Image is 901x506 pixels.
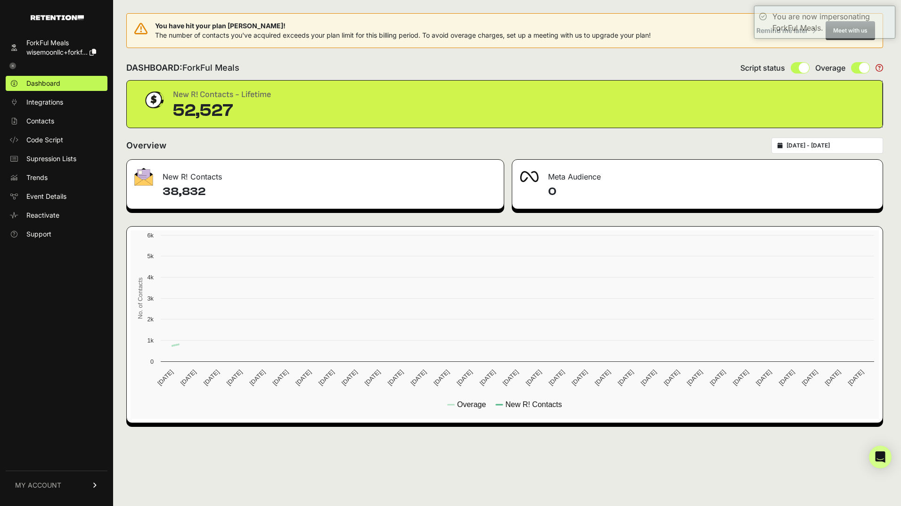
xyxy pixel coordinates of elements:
[26,211,59,220] span: Reactivate
[248,368,267,387] text: [DATE]
[501,368,520,387] text: [DATE]
[26,173,48,182] span: Trends
[134,168,153,186] img: fa-envelope-19ae18322b30453b285274b1b8af3d052b27d846a4fbe8435d1a52b978f639a2.png
[686,368,704,387] text: [DATE]
[137,277,144,319] text: No. of Contacts
[754,368,773,387] text: [DATE]
[753,22,820,39] button: Remind me later
[26,135,63,145] span: Code Script
[26,79,60,88] span: Dashboard
[708,368,727,387] text: [DATE]
[6,151,107,166] a: Supression Lists
[179,368,197,387] text: [DATE]
[457,400,486,408] text: Overage
[616,368,635,387] text: [DATE]
[6,227,107,242] a: Support
[173,101,271,120] div: 52,527
[815,62,845,73] span: Overage
[26,116,54,126] span: Contacts
[155,31,651,39] span: The number of contacts you've acquired exceeds your plan limit for this billing period. To avoid ...
[26,48,88,56] span: wisemoonllc+forkf...
[31,15,84,20] img: Retention.com
[15,481,61,490] span: MY ACCOUNT
[520,171,539,182] img: fa-meta-2f981b61bb99beabf952f7030308934f19ce035c18b003e963880cc3fabeebb7.png
[26,38,96,48] div: ForkFul Meals
[869,446,892,468] div: Open Intercom Messenger
[570,368,589,387] text: [DATE]
[26,192,66,201] span: Event Details
[778,368,796,387] text: [DATE]
[663,368,681,387] text: [DATE]
[6,35,107,60] a: ForkFul Meals wisemoonllc+forkf...
[6,76,107,91] a: Dashboard
[202,368,221,387] text: [DATE]
[155,21,651,31] span: You have hit your plan [PERSON_NAME]!
[182,63,239,73] span: ForkFul Meals
[6,471,107,499] a: MY ACCOUNT
[271,368,289,387] text: [DATE]
[147,253,154,260] text: 5k
[147,337,154,344] text: 1k
[6,189,107,204] a: Event Details
[147,232,154,239] text: 6k
[639,368,658,387] text: [DATE]
[455,368,474,387] text: [DATE]
[512,160,883,188] div: Meta Audience
[142,88,165,112] img: dollar-coin-05c43ed7efb7bc0c12610022525b4bbbb207c7efeef5aecc26f025e68dcafac9.png
[6,132,107,147] a: Code Script
[6,95,107,110] a: Integrations
[126,61,239,74] h2: DASHBOARD:
[432,368,450,387] text: [DATE]
[294,368,312,387] text: [DATE]
[363,368,382,387] text: [DATE]
[801,368,819,387] text: [DATE]
[409,368,427,387] text: [DATE]
[147,274,154,281] text: 4k
[6,114,107,129] a: Contacts
[548,184,875,199] h4: 0
[524,368,543,387] text: [DATE]
[740,62,785,73] span: Script status
[478,368,497,387] text: [DATE]
[731,368,750,387] text: [DATE]
[846,368,865,387] text: [DATE]
[317,368,336,387] text: [DATE]
[824,368,842,387] text: [DATE]
[225,368,244,387] text: [DATE]
[6,170,107,185] a: Trends
[386,368,405,387] text: [DATE]
[147,316,154,323] text: 2k
[772,11,890,33] div: You are now impersonating ForkFul Meals.
[593,368,612,387] text: [DATE]
[6,208,107,223] a: Reactivate
[548,368,566,387] text: [DATE]
[163,184,496,199] h4: 38,832
[127,160,504,188] div: New R! Contacts
[340,368,359,387] text: [DATE]
[156,368,174,387] text: [DATE]
[26,98,63,107] span: Integrations
[505,400,562,408] text: New R! Contacts
[26,154,76,163] span: Supression Lists
[150,358,154,365] text: 0
[173,88,271,101] div: New R! Contacts - Lifetime
[26,229,51,239] span: Support
[126,139,166,152] h2: Overview
[147,295,154,302] text: 3k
